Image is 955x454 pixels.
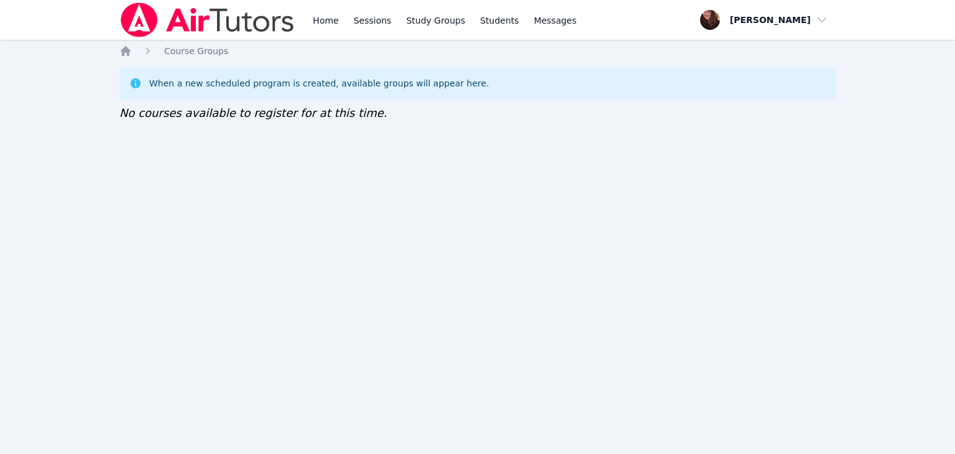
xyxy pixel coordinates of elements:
[164,46,228,56] span: Course Groups
[119,45,836,57] nav: Breadcrumb
[534,14,577,27] span: Messages
[149,77,489,90] div: When a new scheduled program is created, available groups will appear here.
[119,2,295,37] img: Air Tutors
[164,45,228,57] a: Course Groups
[119,106,387,119] span: No courses available to register for at this time.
